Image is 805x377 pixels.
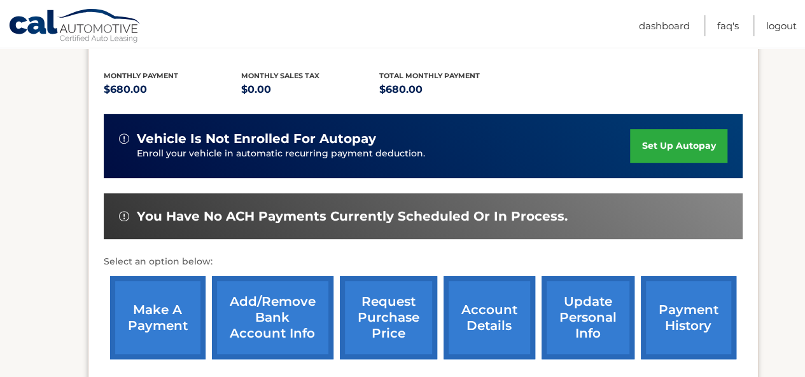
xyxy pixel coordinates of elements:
a: Dashboard [639,15,690,36]
span: You have no ACH payments currently scheduled or in process. [137,209,568,224]
img: alert-white.svg [119,134,129,144]
a: set up autopay [630,129,727,163]
a: Cal Automotive [8,8,142,45]
a: request purchase price [340,276,437,359]
span: Total Monthly Payment [379,71,480,80]
a: account details [444,276,535,359]
a: FAQ's [717,15,739,36]
a: make a payment [110,276,206,359]
a: Logout [766,15,797,36]
a: update personal info [542,276,634,359]
p: $680.00 [104,81,242,99]
a: Add/Remove bank account info [212,276,333,359]
span: Monthly Payment [104,71,178,80]
p: $680.00 [379,81,517,99]
span: vehicle is not enrolled for autopay [137,131,376,147]
p: Select an option below: [104,254,743,270]
p: $0.00 [241,81,379,99]
a: payment history [641,276,736,359]
span: Monthly sales Tax [241,71,319,80]
img: alert-white.svg [119,211,129,221]
p: Enroll your vehicle in automatic recurring payment deduction. [137,147,631,161]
